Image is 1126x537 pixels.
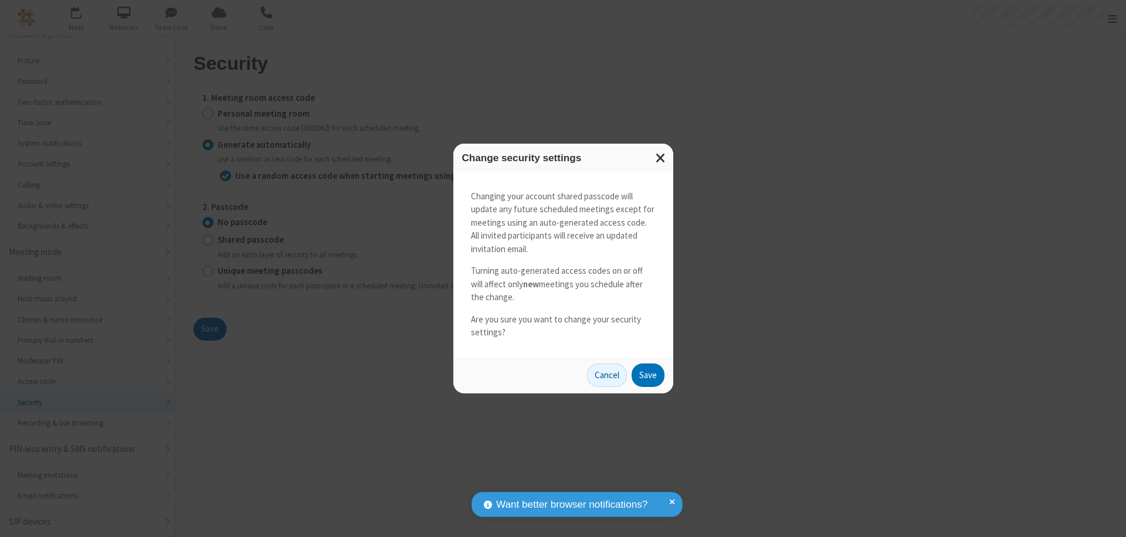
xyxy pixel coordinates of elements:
[523,278,539,290] strong: new
[471,264,656,304] p: Turning auto-generated access codes on or off will affect only meetings you schedule after the ch...
[471,190,656,256] p: Changing your account shared passcode will update any future scheduled meetings except for meetin...
[496,497,647,512] span: Want better browser notifications?
[471,313,656,339] p: Are you sure you want to change your security settings?
[462,152,664,164] h3: Change security settings
[587,363,627,387] button: Cancel
[632,363,664,387] button: Save
[649,144,673,172] button: Close modal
